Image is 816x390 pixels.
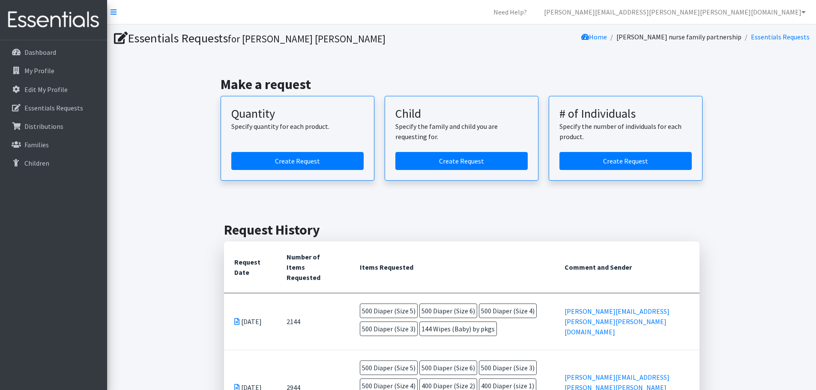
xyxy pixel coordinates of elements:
a: [PERSON_NAME][EMAIL_ADDRESS][PERSON_NAME][PERSON_NAME][DOMAIN_NAME] [537,3,813,21]
p: Specify quantity for each product. [231,121,364,131]
a: Families [3,136,104,153]
a: Need Help? [487,3,534,21]
a: My Profile [3,62,104,79]
h2: Make a request [221,76,702,92]
h3: Quantity [231,107,364,121]
td: [DATE] [224,293,276,350]
th: Number of Items Requested [276,241,350,293]
td: 2144 [276,293,350,350]
small: for [PERSON_NAME] [PERSON_NAME] [228,33,386,45]
p: Essentials Requests [24,104,83,112]
th: Items Requested [350,241,555,293]
span: 500 Diaper (Size 4) [479,304,537,318]
th: Request Date [224,241,276,293]
span: 500 Diaper (Size 5) [360,304,418,318]
span: 144 Wipes (Baby) by pkgs [419,322,497,336]
h2: Request History [224,222,699,238]
a: Essentials Requests [751,33,810,41]
a: Essentials Requests [3,99,104,116]
p: Dashboard [24,48,56,57]
a: Distributions [3,118,104,135]
span: 500 Diaper (Size 5) [360,360,418,375]
a: Create a request for a child or family [395,152,528,170]
p: Specify the family and child you are requesting for. [395,121,528,142]
p: Children [24,159,49,167]
p: Distributions [24,122,63,131]
p: Families [24,140,49,149]
a: [PERSON_NAME] nurse family partnership [616,33,741,41]
th: Comment and Sender [554,241,699,293]
span: 500 Diaper (Size 6) [419,360,477,375]
span: 500 Diaper (Size 3) [360,322,418,336]
a: [PERSON_NAME][EMAIL_ADDRESS][PERSON_NAME][PERSON_NAME][DOMAIN_NAME] [565,307,670,336]
h1: Essentials Requests [114,31,459,46]
img: HumanEssentials [3,6,104,34]
h3: Child [395,107,528,121]
h3: # of Individuals [559,107,692,121]
span: 500 Diaper (Size 3) [479,360,537,375]
p: My Profile [24,66,54,75]
a: Dashboard [3,44,104,61]
p: Specify the number of individuals for each product. [559,121,692,142]
a: Home [581,33,607,41]
a: Children [3,155,104,172]
p: Edit My Profile [24,85,68,94]
a: Create a request by number of individuals [559,152,692,170]
a: Create a request by quantity [231,152,364,170]
a: Edit My Profile [3,81,104,98]
span: 500 Diaper (Size 6) [419,304,477,318]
